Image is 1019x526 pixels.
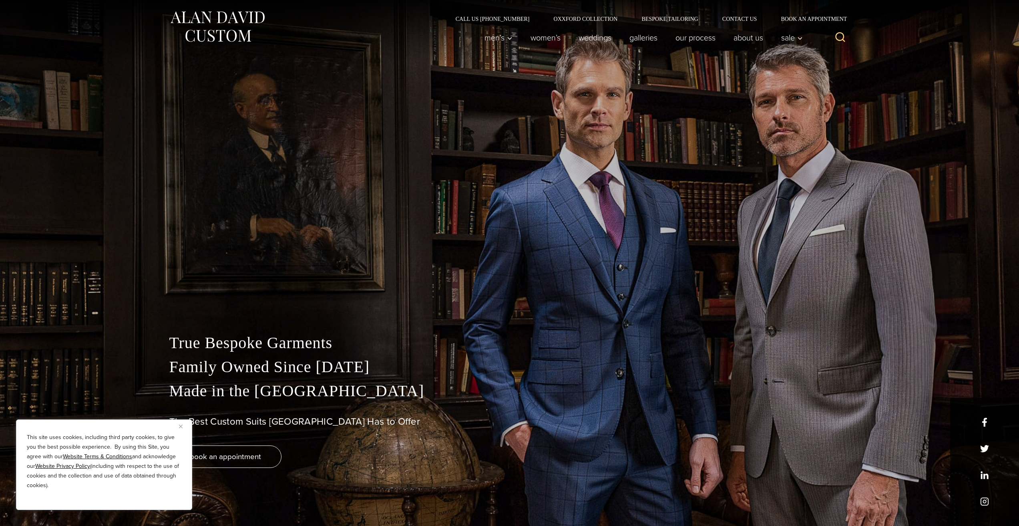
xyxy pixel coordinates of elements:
img: Close [179,425,183,428]
a: facebook [980,418,989,427]
a: linkedin [980,471,989,480]
a: Call Us [PHONE_NUMBER] [444,16,542,22]
h1: The Best Custom Suits [GEOGRAPHIC_DATA] Has to Offer [169,416,850,427]
a: Contact Us [710,16,769,22]
button: View Search Form [831,28,850,47]
p: True Bespoke Garments Family Owned Since [DATE] Made in the [GEOGRAPHIC_DATA] [169,331,850,403]
a: Website Terms & Conditions [63,452,132,461]
a: x/twitter [980,444,989,453]
a: Book an Appointment [769,16,850,22]
a: Website Privacy Policy [35,462,90,470]
a: weddings [569,30,620,46]
span: Men’s [484,34,513,42]
a: Our Process [666,30,724,46]
a: About Us [724,30,772,46]
a: book an appointment [169,445,281,468]
span: Sale [781,34,803,42]
span: book an appointment [190,451,261,462]
p: This site uses cookies, including third party cookies, to give you the best possible experience. ... [27,433,181,490]
nav: Secondary Navigation [444,16,850,22]
a: Oxxford Collection [541,16,629,22]
a: Bespoke Tailoring [629,16,710,22]
img: Alan David Custom [169,9,265,44]
a: instagram [980,497,989,506]
a: Galleries [620,30,666,46]
a: Women’s [521,30,569,46]
nav: Primary Navigation [475,30,807,46]
button: Close [179,421,189,431]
